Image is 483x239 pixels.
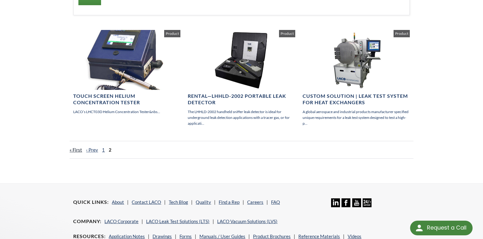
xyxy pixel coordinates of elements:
span: Product [394,30,410,37]
a: Drawings [153,233,172,239]
span: Product [279,30,295,37]
a: Manuals / User Guides [199,233,245,239]
a: Contact LACO [132,199,161,205]
a: « First [70,147,82,153]
a: FAQ [271,199,280,205]
a: ‹ Prev [86,147,98,153]
a: Find a Rep [219,199,240,205]
a: Custom Solution | Leak Test System for Heat Exchangers A global aerospace and industrial products... [303,30,410,127]
a: Quality [196,199,211,205]
img: round button [414,223,424,233]
h4: Company [73,218,101,225]
a: Touch Screen Helium Concentration Tester LACO’s LHCT03D Helium Concentration Tester&nbs... Product [73,30,180,115]
a: Videos [348,233,361,239]
img: 24/7 Support Icon [363,198,372,207]
a: Product Brochures [253,233,291,239]
h4: Quick Links [73,199,109,205]
span: Product [164,30,180,37]
a: Tech Blog [169,199,188,205]
a: LACO Vacuum Solutions (LVS) [217,219,277,224]
a: Application Notes [109,233,145,239]
h4: Rental—LHHLD-2002 Portable Leak Detector [188,93,295,106]
a: Reference Materials [298,233,340,239]
p: The LHHLD-2002 handheld sniffer leak detector is ideal for underground leak detection application... [188,109,295,127]
div: Request a Call [410,221,473,235]
a: 24/7 Support [363,203,372,208]
a: Rental—LHHLD-2002 Portable Leak Detector The LHHLD-2002 handheld sniffer leak detector is ideal f... [188,30,295,127]
a: About [112,199,124,205]
a: 1 [102,147,105,153]
a: LACO Corporate [104,219,138,224]
h4: Custom Solution | Leak Test System for Heat Exchangers [303,93,410,106]
a: Forms [179,233,192,239]
p: LACO’s LHCT03D Helium Concentration Tester&nbs... [73,109,180,115]
span: 2 [109,147,111,153]
h4: Touch Screen Helium Concentration Tester [73,93,180,106]
nav: pager [70,141,413,159]
a: LACO Leak Test Solutions (LTS) [146,219,209,224]
div: Request a Call [427,221,466,235]
p: A global aerospace and industrial products manufacturer specified unique requirements for a leak ... [303,109,410,127]
a: Careers [247,199,263,205]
